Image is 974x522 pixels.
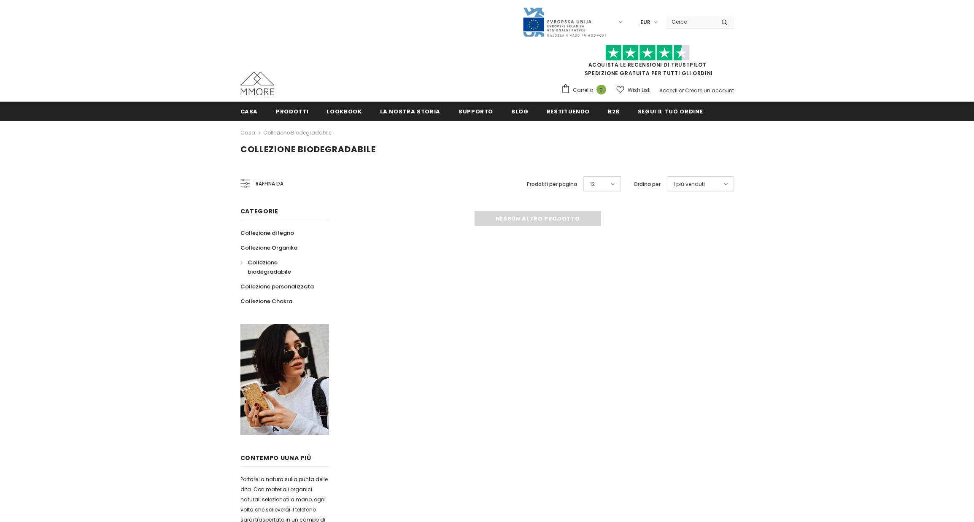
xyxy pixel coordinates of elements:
a: Casa [240,102,258,121]
a: Segui il tuo ordine [638,102,703,121]
span: La nostra storia [380,108,440,116]
span: or [679,87,684,94]
label: Ordina per [634,180,661,188]
a: Collezione di legno [240,226,294,240]
span: 0 [596,85,606,94]
span: Collezione Chakra [240,297,292,305]
span: contempo uUna più [240,454,311,462]
a: Wish List [616,83,650,97]
a: Prodotti [276,102,308,121]
input: Search Site [666,16,715,28]
img: Casi MMORE [240,72,274,95]
span: Casa [240,108,258,116]
a: Blog [511,102,529,121]
span: Collezione personalizzata [240,283,314,291]
span: Segui il tuo ordine [638,108,703,116]
span: supporto [459,108,493,116]
a: Casa [240,128,255,138]
img: Javni Razpis [522,7,607,38]
span: Wish List [628,86,650,94]
label: Prodotti per pagina [527,180,577,188]
a: Lookbook [326,102,362,121]
span: EUR [640,18,650,27]
a: Restituendo [547,102,590,121]
a: Collezione biodegradabile [263,129,332,136]
a: Accedi [659,87,677,94]
span: Collezione di legno [240,229,294,237]
a: Javni Razpis [522,18,607,25]
span: Restituendo [547,108,590,116]
a: supporto [459,102,493,121]
span: SPEDIZIONE GRATUITA PER TUTTI GLI ORDINI [561,48,734,77]
span: Raffina da [256,179,283,188]
img: Fidati di Pilot Stars [605,45,690,61]
a: Acquista le recensioni di TrustPilot [588,61,707,68]
span: Carrello [573,86,593,94]
span: I più venduti [674,180,705,188]
span: B2B [608,108,620,116]
span: Collezione biodegradabile [248,258,291,276]
span: 12 [590,180,595,188]
span: Collezione Organika [240,244,297,252]
a: Creare un account [685,87,734,94]
a: Collezione personalizzata [240,279,314,294]
a: Collezione Organika [240,240,297,255]
a: Collezione Chakra [240,294,292,309]
a: La nostra storia [380,102,440,121]
a: B2B [608,102,620,121]
a: Collezione biodegradabile [240,255,320,279]
span: Lookbook [326,108,362,116]
span: Categorie [240,207,278,215]
span: Prodotti [276,108,308,116]
a: Carrello 0 [561,84,610,97]
span: Blog [511,108,529,116]
span: Collezione biodegradabile [240,143,376,155]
